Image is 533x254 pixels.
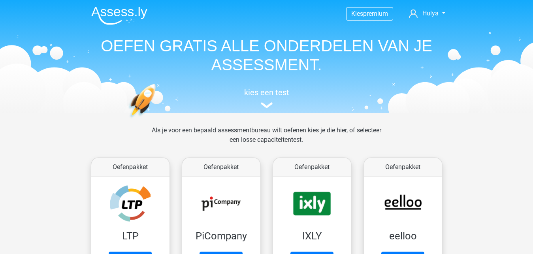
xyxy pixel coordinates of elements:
[91,6,147,25] img: Assessly
[261,102,273,108] img: assessment
[85,88,448,109] a: kies een test
[406,9,448,18] a: Hulya
[85,88,448,97] h5: kies een test
[422,9,439,17] span: Hulya
[351,10,363,17] span: Kies
[128,84,186,155] img: oefenen
[363,10,388,17] span: premium
[347,8,393,19] a: Kiespremium
[85,36,448,74] h1: OEFEN GRATIS ALLE ONDERDELEN VAN JE ASSESSMENT.
[145,126,388,154] div: Als je voor een bepaald assessmentbureau wilt oefenen kies je die hier, of selecteer een losse ca...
